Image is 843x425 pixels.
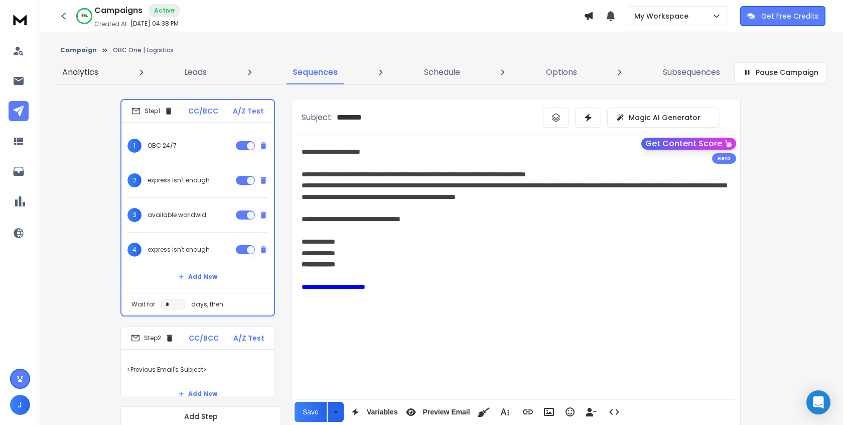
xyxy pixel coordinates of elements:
button: Add New [170,384,225,404]
button: Preview Email [401,402,472,422]
a: Sequences [287,60,344,84]
p: Schedule [424,66,460,78]
p: express isn't enough [148,176,210,184]
button: Insert Image (⌘P) [539,402,558,422]
p: Get Free Credits [761,11,818,21]
button: Insert Unsubscribe Link [582,402,601,422]
button: Save [295,402,327,422]
div: Active [149,4,180,17]
button: Variables [346,402,400,422]
p: Wait for [131,300,155,308]
p: CC/BCC [188,106,218,116]
div: Step 1 [131,107,173,116]
p: A/Z Test [233,333,264,343]
p: My Workspace [634,11,692,21]
button: Get Free Credits [740,6,825,26]
p: OBC One | Logistics [113,46,174,54]
div: Beta [712,153,736,164]
span: Variables [365,408,400,416]
img: logo [10,10,30,29]
p: Analytics [62,66,98,78]
p: express isn't enough [148,246,210,254]
span: 3 [127,208,142,222]
p: Subject: [302,112,333,124]
p: Leads [184,66,207,78]
button: J [10,395,30,415]
p: Options [546,66,577,78]
p: CC/BCC [189,333,219,343]
p: OBC 24/7 [148,142,177,150]
a: Leads [178,60,213,84]
a: Analytics [56,60,104,84]
p: <Previous Email's Subject> [127,356,268,384]
a: Schedule [418,60,466,84]
div: Open Intercom Messenger [806,390,830,414]
li: Step1CC/BCCA/Z Test1OBC 24/72express isn't enough3available worldwide, anytime.4express isn't eno... [120,99,275,316]
button: Insert Link (⌘K) [518,402,537,422]
p: A/Z Test [233,106,264,116]
div: Step 2 [131,334,174,343]
p: [DATE] 04:38 PM [130,20,179,28]
button: Pause Campaign [734,62,827,82]
p: Created At: [94,20,128,28]
span: 4 [127,243,142,257]
button: Campaign [60,46,97,54]
p: days, then [191,300,223,308]
p: 99 % [81,13,88,19]
a: Options [540,60,583,84]
p: Sequences [293,66,338,78]
button: Clean HTML [474,402,493,422]
p: Magic AI Generator [629,113,700,123]
button: More Text [495,402,514,422]
p: available worldwide, anytime. [148,211,212,219]
p: Subsequences [663,66,720,78]
span: Preview Email [420,408,472,416]
button: Add New [170,267,225,287]
button: Magic AI Generator [607,108,720,128]
a: Subsequences [657,60,726,84]
button: Get Content Score [641,138,736,150]
span: 2 [127,173,142,187]
h1: Campaigns [94,5,143,17]
span: 1 [127,139,142,153]
button: Code View [605,402,624,422]
button: Emoticons [560,402,580,422]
